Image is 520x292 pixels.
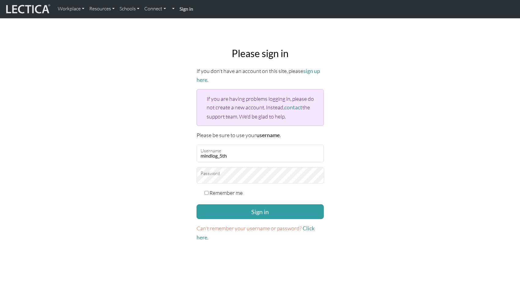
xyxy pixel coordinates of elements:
[117,2,142,15] a: Schools
[5,3,50,15] img: lecticalive
[142,2,168,15] a: Connect
[197,131,324,140] p: Please be sure to use your .
[177,2,196,16] a: Sign in
[284,104,302,111] a: contact
[197,225,302,232] span: Can't remember your username or password?
[256,132,280,138] strong: username
[209,188,243,197] label: Remember me
[197,204,324,219] button: Sign in
[55,2,87,15] a: Workplace
[197,144,324,162] input: Username
[197,225,315,240] a: Click here
[197,89,324,126] div: If you are having problems logging in, please do not create a new account. Instead, the support t...
[179,6,193,12] strong: Sign in
[197,67,324,84] p: If you don't have an account on this site, please .
[197,224,324,242] p: .
[87,2,117,15] a: Resources
[197,48,324,59] h2: Please sign in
